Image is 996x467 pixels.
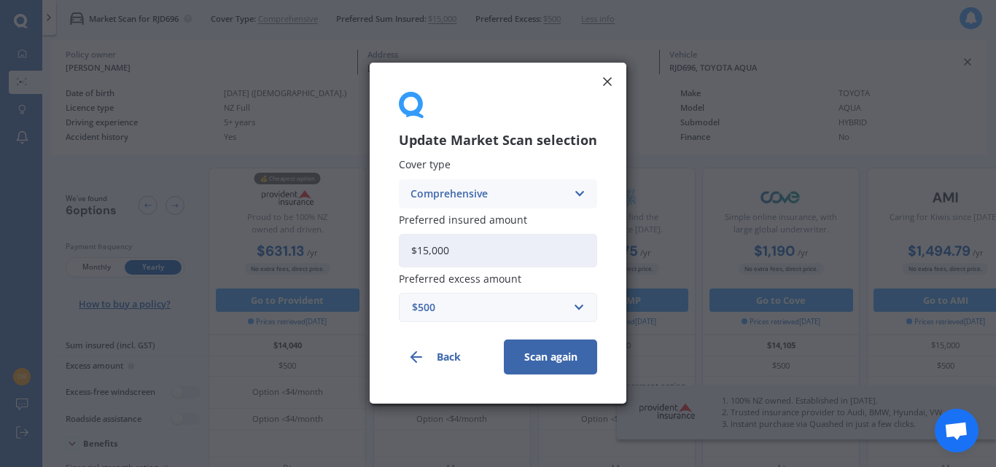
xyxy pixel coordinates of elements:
[411,186,567,202] div: Comprehensive
[399,234,597,267] input: Enter amount
[399,213,527,227] span: Preferred insured amount
[399,133,597,149] h3: Update Market Scan selection
[399,340,492,375] button: Back
[399,272,521,286] span: Preferred excess amount
[935,409,979,452] div: Open chat
[504,340,597,375] button: Scan again
[399,158,451,172] span: Cover type
[412,300,567,316] div: $500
